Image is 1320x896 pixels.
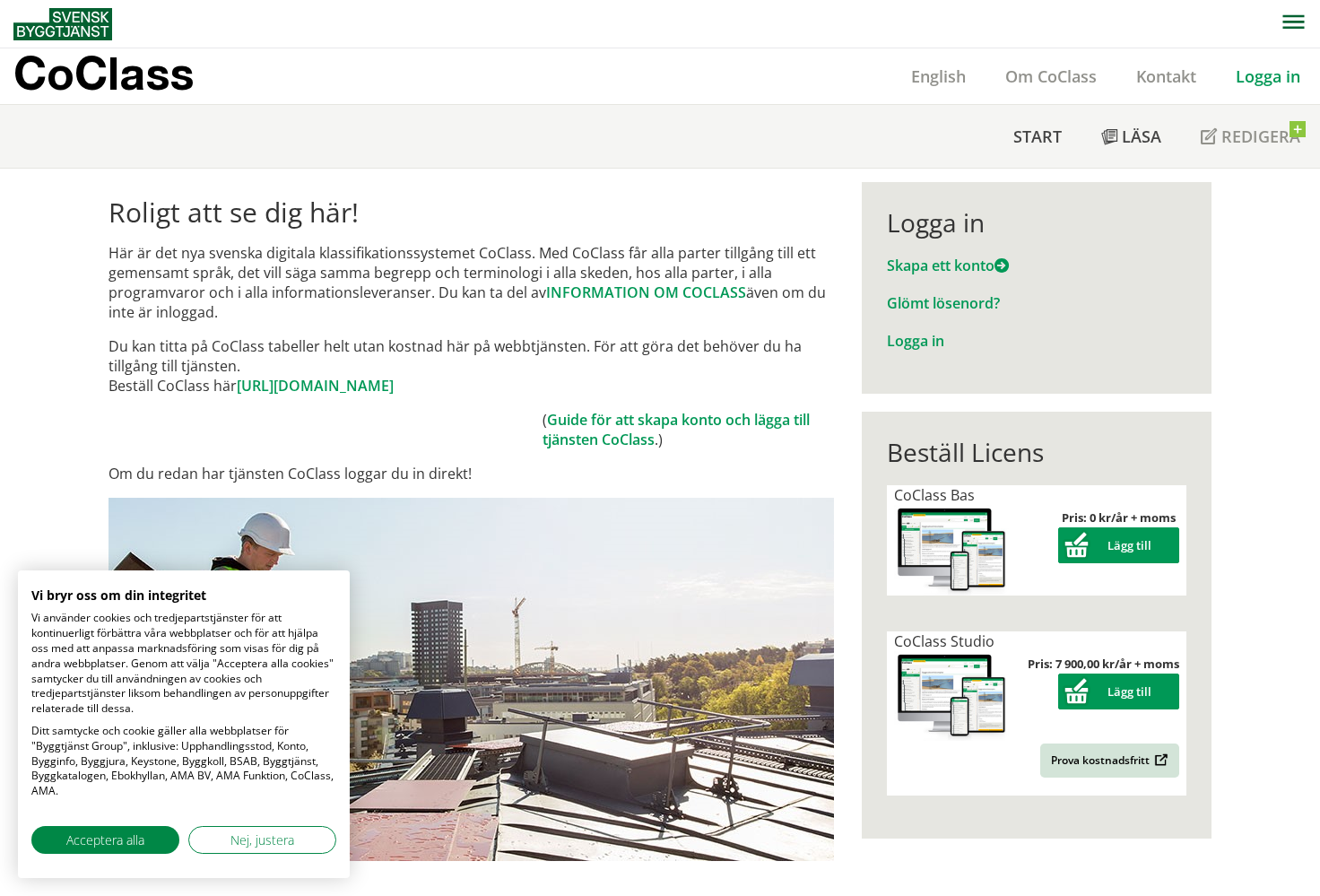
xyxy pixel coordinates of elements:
[31,587,336,604] h2: Vi bryr oss om din integritet
[887,331,944,351] a: Logga in
[109,336,834,396] p: Du kan titta på CoClass tabeller helt utan kostnad här på webbtjänsten. För att göra det behöver ...
[1058,537,1179,553] a: Lägg till
[894,505,1009,596] img: coclass-license.jpg
[230,831,294,849] span: Nej, justera
[1116,65,1216,87] a: Kontakt
[13,8,112,40] img: Svensk Byggtjänst
[66,831,144,849] span: Acceptera alla
[1058,527,1179,563] button: Lägg till
[1216,65,1320,87] a: Logga in
[887,256,1009,275] a: Skapa ett konto
[894,485,975,505] span: CoClass Bas
[13,48,232,104] a: CoClass
[109,196,834,229] h1: Roligt att se dig här!
[1028,656,1179,672] strong: Pris: 7 900,00 kr/år + moms
[894,631,994,651] span: CoClass Studio
[13,63,194,83] p: CoClass
[1040,744,1179,778] a: Prova kostnadsfritt
[986,65,1116,87] a: Om CoClass
[887,293,1000,313] a: Glömt lösenord?
[1013,126,1062,147] span: Start
[1058,683,1179,700] a: Lägg till
[31,724,336,799] p: Ditt samtycke och cookie gäller alla webbplatser för "Byggtjänst Group", inklusive: Upphandlingss...
[1122,126,1161,147] span: Läsa
[1151,753,1168,767] img: Outbound.png
[891,65,986,87] a: English
[887,437,1185,467] div: Beställ Licens
[31,611,336,717] p: Vi använder cookies och tredjepartstjänster för att kontinuerligt förbättra våra webbplatser och ...
[109,243,834,322] p: Här är det nya svenska digitala klassifikationssystemet CoClass. Med CoClass får alla parter till...
[894,651,1009,742] img: coclass-license.jpg
[546,283,746,302] a: INFORMATION OM COCLASS
[109,464,834,483] p: Om du redan har tjänsten CoClass loggar du in direkt!
[887,207,1185,238] div: Logga in
[31,826,179,854] button: Acceptera alla cookies
[1058,674,1179,709] button: Lägg till
[1081,105,1181,168] a: Läsa
[994,105,1081,168] a: Start
[237,376,394,396] a: [URL][DOMAIN_NAME]
[543,410,810,449] a: Guide för att skapa konto och lägga till tjänsten CoClass
[543,410,834,449] td: ( .)
[1062,509,1176,526] strong: Pris: 0 kr/år + moms
[109,498,834,861] img: login.jpg
[188,826,336,854] button: Justera cookie preferenser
